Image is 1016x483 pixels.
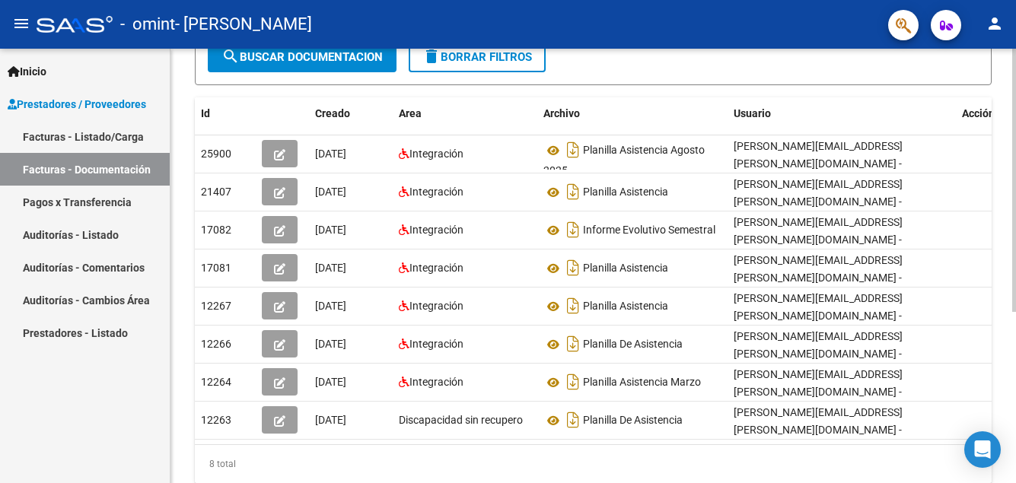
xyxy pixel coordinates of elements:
mat-icon: search [221,47,240,65]
span: Informe Evolutivo Semestral [583,224,715,237]
span: [DATE] [315,376,346,388]
span: Integración [409,300,463,312]
datatable-header-cell: Id [195,97,256,130]
span: [DATE] [315,300,346,312]
span: 12266 [201,338,231,350]
span: Prestadores / Proveedores [8,96,146,113]
span: [PERSON_NAME][EMAIL_ADDRESS][PERSON_NAME][DOMAIN_NAME] - [PERSON_NAME] [734,292,903,339]
span: Acción [962,107,995,119]
span: [PERSON_NAME][EMAIL_ADDRESS][PERSON_NAME][DOMAIN_NAME] - [PERSON_NAME] [734,368,903,415]
span: [DATE] [315,186,346,198]
mat-icon: menu [12,14,30,33]
i: Descargar documento [563,180,583,204]
mat-icon: delete [422,47,441,65]
i: Descargar documento [563,218,583,242]
span: 17082 [201,224,231,236]
i: Descargar documento [563,138,583,162]
i: Descargar documento [563,332,583,356]
span: 21407 [201,186,231,198]
span: Area [399,107,422,119]
span: 25900 [201,148,231,160]
span: Integración [409,148,463,160]
div: Open Intercom Messenger [964,431,1001,468]
span: Integración [409,376,463,388]
i: Descargar documento [563,256,583,280]
span: Creado [315,107,350,119]
datatable-header-cell: Creado [309,97,393,130]
span: [PERSON_NAME][EMAIL_ADDRESS][PERSON_NAME][DOMAIN_NAME] - [PERSON_NAME] [734,330,903,377]
span: [PERSON_NAME][EMAIL_ADDRESS][PERSON_NAME][DOMAIN_NAME] - [PERSON_NAME] [734,216,903,263]
mat-icon: person [986,14,1004,33]
span: Integración [409,338,463,350]
span: Integración [409,224,463,236]
span: 12264 [201,376,231,388]
span: 12267 [201,300,231,312]
span: Planilla De Asistencia [583,338,683,351]
span: Borrar Filtros [422,50,532,64]
span: [DATE] [315,224,346,236]
span: Planilla Asistencia [583,262,668,275]
span: [DATE] [315,148,346,160]
span: [DATE] [315,338,346,350]
span: Buscar Documentacion [221,50,383,64]
span: Planilla Asistencia [583,300,668,313]
span: [DATE] [315,262,346,274]
span: Archivo [543,107,580,119]
span: Discapacidad sin recupero [399,414,523,426]
span: [DATE] [315,414,346,426]
i: Descargar documento [563,408,583,432]
button: Buscar Documentacion [208,42,397,72]
datatable-header-cell: Area [393,97,537,130]
span: [PERSON_NAME][EMAIL_ADDRESS][PERSON_NAME][DOMAIN_NAME] - [PERSON_NAME] [734,178,903,225]
span: [PERSON_NAME][EMAIL_ADDRESS][PERSON_NAME][DOMAIN_NAME] - [PERSON_NAME] [734,254,903,301]
span: [PERSON_NAME][EMAIL_ADDRESS][PERSON_NAME][DOMAIN_NAME] - [PERSON_NAME] [734,140,903,187]
span: - [PERSON_NAME] [175,8,312,41]
datatable-header-cell: Archivo [537,97,728,130]
i: Descargar documento [563,294,583,318]
span: Planilla Asistencia [583,186,668,199]
datatable-header-cell: Usuario [728,97,956,130]
span: Integración [409,262,463,274]
span: Planilla De Asistencia [583,415,683,427]
span: 17081 [201,262,231,274]
span: Planilla Asistencia Marzo [583,377,701,389]
span: - omint [120,8,175,41]
span: [PERSON_NAME][EMAIL_ADDRESS][PERSON_NAME][DOMAIN_NAME] - [PERSON_NAME] [734,406,903,453]
span: Integración [409,186,463,198]
span: Planilla Asistencia Agosto 2025 [543,145,705,177]
button: Borrar Filtros [409,42,546,72]
span: Inicio [8,63,46,80]
span: Usuario [734,107,771,119]
div: 8 total [195,445,992,483]
span: 12263 [201,414,231,426]
span: Id [201,107,210,119]
i: Descargar documento [563,370,583,394]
